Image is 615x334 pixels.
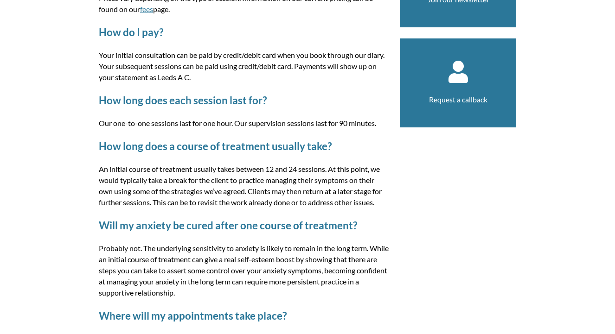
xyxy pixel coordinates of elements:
[429,95,487,104] a: Request a callback
[99,50,389,83] p: Your initial consultation can be paid by credit/debit card when you book through our diary. Your ...
[99,243,389,298] p: Probably not. The underlying sensitivity to anxiety is likely to remain in the long term. While a...
[99,164,389,208] p: An initial course of treatment usually takes between 12 and 24 sessions. At this point, we would ...
[140,5,153,13] a: fees
[99,309,389,322] h2: Where will my appointments take place?
[99,94,389,107] h2: How long does each session last for?
[99,26,389,38] h2: How do I pay?
[99,118,389,129] p: Our one-to-one sessions last for one hour. Our supervision sessions last for 90 minutes.
[99,219,389,232] h2: Will my anxiety be cured after one course of treatment?
[99,140,389,152] h2: How long does a course of treatment usually take?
